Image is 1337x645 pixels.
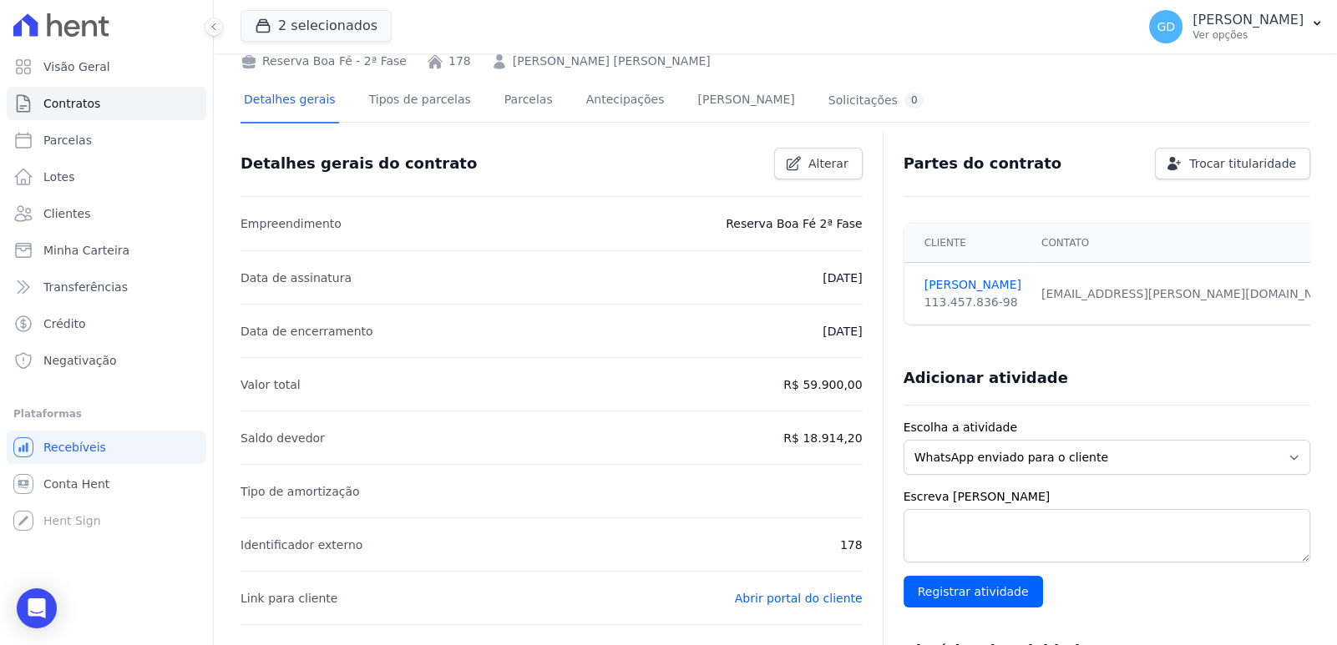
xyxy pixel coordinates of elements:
[241,79,339,123] a: Detalhes gerais
[241,268,352,288] p: Data de assinatura
[366,79,474,123] a: Tipos de parcelas
[43,279,128,295] span: Transferências
[241,53,407,70] div: Reserva Boa Fé - 2ª Fase
[7,123,206,157] a: Parcelas
[783,428,862,448] p: R$ 18.914,20
[726,214,862,234] p: Reserva Boa Fé 2ª Fase
[7,197,206,230] a: Clientes
[904,93,924,108] div: 0
[904,576,1043,607] input: Registrar atividade
[241,321,373,341] p: Data de encerramento
[924,294,1021,311] div: 113.457.836-98
[7,50,206,83] a: Visão Geral
[17,588,57,628] div: Open Intercom Messenger
[7,160,206,194] a: Lotes
[43,205,90,222] span: Clientes
[241,588,337,608] p: Link para cliente
[1157,21,1175,33] span: GD
[904,488,1310,506] label: Escreva [PERSON_NAME]
[1193,12,1304,28] p: [PERSON_NAME]
[241,428,325,448] p: Saldo devedor
[43,58,110,75] span: Visão Geral
[43,439,106,456] span: Recebíveis
[501,79,556,123] a: Parcelas
[825,79,928,123] a: Solicitações0
[241,375,301,395] p: Valor total
[1189,155,1296,172] span: Trocar titularidade
[241,154,477,174] h3: Detalhes gerais do contrato
[783,375,862,395] p: R$ 59.900,00
[774,148,863,179] a: Alterar
[7,270,206,304] a: Transferências
[904,154,1062,174] h3: Partes do contrato
[43,95,100,112] span: Contratos
[808,155,848,172] span: Alterar
[924,276,1021,294] a: [PERSON_NAME]
[694,79,798,123] a: [PERSON_NAME]
[840,535,863,555] p: 178
[904,368,1068,388] h3: Adicionar atividade
[7,234,206,267] a: Minha Carteira
[823,268,862,288] p: [DATE]
[241,481,360,501] p: Tipo de amortização
[583,79,668,123] a: Antecipações
[513,53,711,70] a: [PERSON_NAME] [PERSON_NAME]
[904,419,1310,436] label: Escolha a atividade
[43,315,86,332] span: Crédito
[1155,148,1310,179] a: Trocar titularidade
[904,224,1031,263] th: Cliente
[448,53,471,70] a: 178
[7,431,206,464] a: Recebíveis
[735,592,863,605] a: Abrir portal do cliente
[7,467,206,501] a: Conta Hent
[43,169,75,185] span: Lotes
[43,242,129,259] span: Minha Carteira
[828,93,924,108] div: Solicitações
[43,476,109,492] span: Conta Hent
[241,214,342,234] p: Empreendimento
[7,307,206,340] a: Crédito
[7,87,206,120] a: Contratos
[7,344,206,377] a: Negativação
[823,321,862,341] p: [DATE]
[1193,28,1304,42] p: Ver opções
[241,10,392,42] button: 2 selecionados
[43,132,92,149] span: Parcelas
[1136,3,1337,50] button: GD [PERSON_NAME] Ver opções
[13,404,200,424] div: Plataformas
[241,535,362,555] p: Identificador externo
[43,352,117,369] span: Negativação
